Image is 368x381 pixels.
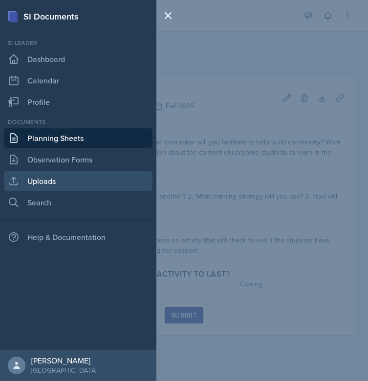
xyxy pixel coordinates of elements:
[4,227,152,247] div: Help & Documentation
[4,92,152,112] a: Profile
[31,365,97,375] div: [GEOGRAPHIC_DATA]
[4,71,152,90] a: Calendar
[4,150,152,169] a: Observation Forms
[4,128,152,148] a: Planning Sheets
[4,193,152,212] a: Search
[4,118,152,126] div: Documents
[4,39,152,47] div: Si leader
[31,356,97,365] div: [PERSON_NAME]
[4,49,152,69] a: Dashboard
[4,171,152,191] a: Uploads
